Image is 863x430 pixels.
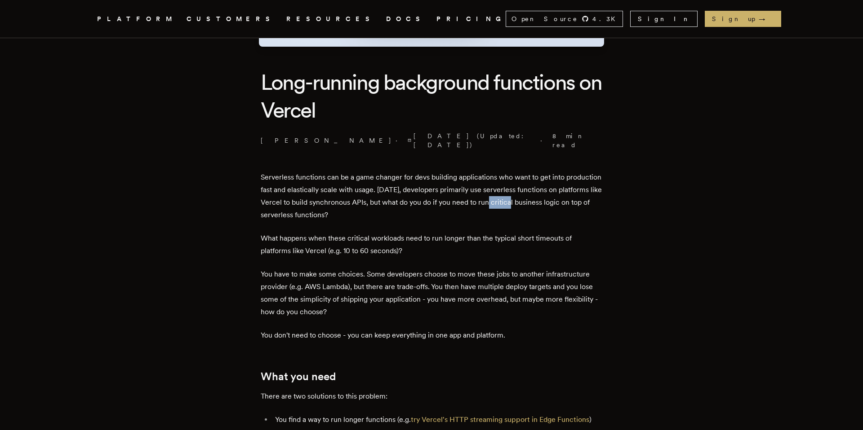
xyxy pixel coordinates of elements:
p: Serverless functions can be a game changer for devs building applications who want to get into pr... [261,171,602,221]
button: PLATFORM [97,13,176,25]
button: RESOURCES [286,13,375,25]
a: [PERSON_NAME] [261,136,392,145]
p: What happens when these critical workloads need to run longer than the typical short timeouts of ... [261,232,602,257]
span: 8 min read [552,132,597,149]
span: [DATE] (Updated: [DATE] ) [408,132,537,149]
p: There are two solutions to this problem: [261,390,602,403]
p: · · [261,132,602,149]
a: CUSTOMERS [187,13,276,25]
span: → [759,14,774,23]
span: Open Source [512,14,578,23]
li: You find a way to run longer functions (e.g. ) [272,413,602,426]
a: Sign In [630,11,698,27]
a: try Vercel's HTTP streaming support in Edge Functions [411,415,589,424]
h1: Long-running background functions on Vercel [261,68,602,124]
p: You have to make some choices. Some developers choose to move these jobs to another infrastructur... [261,268,602,318]
p: You don't need to choose - you can keep everything in one app and platform. [261,329,602,342]
a: PRICING [436,13,506,25]
a: DOCS [386,13,426,25]
span: 4.3 K [592,14,621,23]
h2: What you need [261,370,602,383]
a: Sign up [705,11,781,27]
